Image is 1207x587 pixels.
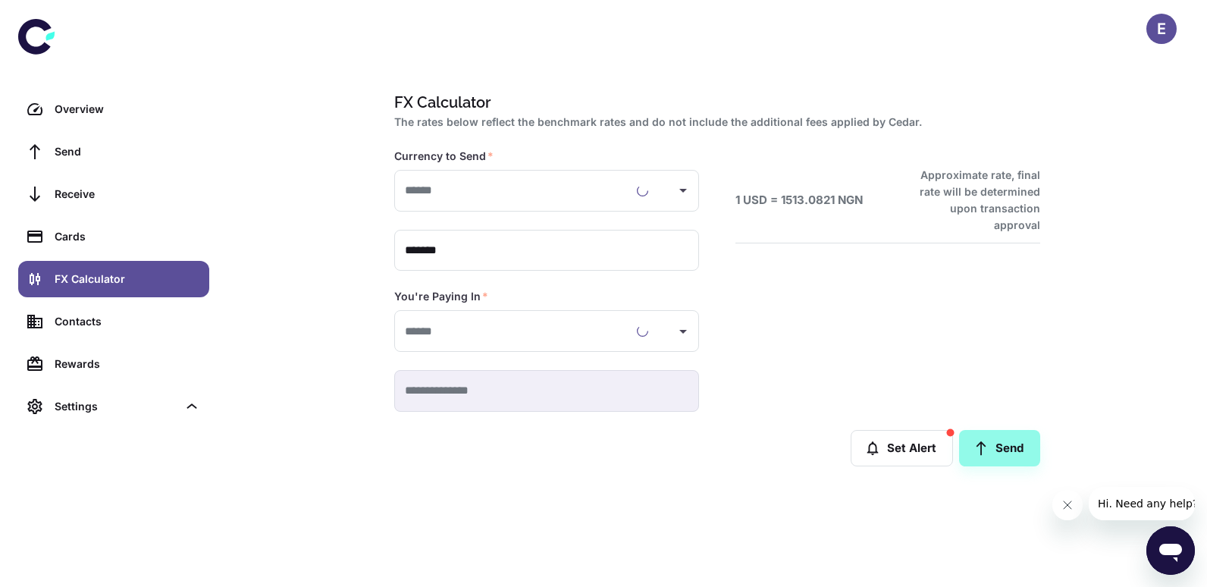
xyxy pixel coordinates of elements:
div: Overview [55,101,200,118]
a: Cards [18,218,209,255]
div: Settings [55,398,177,415]
a: Contacts [18,303,209,340]
a: FX Calculator [18,261,209,297]
iframe: Message from company [1089,487,1195,520]
a: Send [959,430,1040,466]
h6: 1 USD = 1513.0821 NGN [735,192,863,209]
button: E [1146,14,1177,44]
div: Contacts [55,313,200,330]
div: Send [55,143,200,160]
iframe: Close message [1052,490,1083,520]
a: Rewards [18,346,209,382]
label: Currency to Send [394,149,494,164]
a: Receive [18,176,209,212]
div: Rewards [55,356,200,372]
span: Hi. Need any help? [9,11,109,23]
h1: FX Calculator [394,91,1034,114]
iframe: Button to launch messaging window [1146,526,1195,575]
h6: Approximate rate, final rate will be determined upon transaction approval [903,167,1040,234]
div: FX Calculator [55,271,200,287]
div: Cards [55,228,200,245]
button: Open [672,180,694,201]
div: Settings [18,388,209,425]
button: Set Alert [851,430,953,466]
div: Receive [55,186,200,202]
button: Open [672,321,694,342]
a: Overview [18,91,209,127]
label: You're Paying In [394,289,488,304]
a: Send [18,133,209,170]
